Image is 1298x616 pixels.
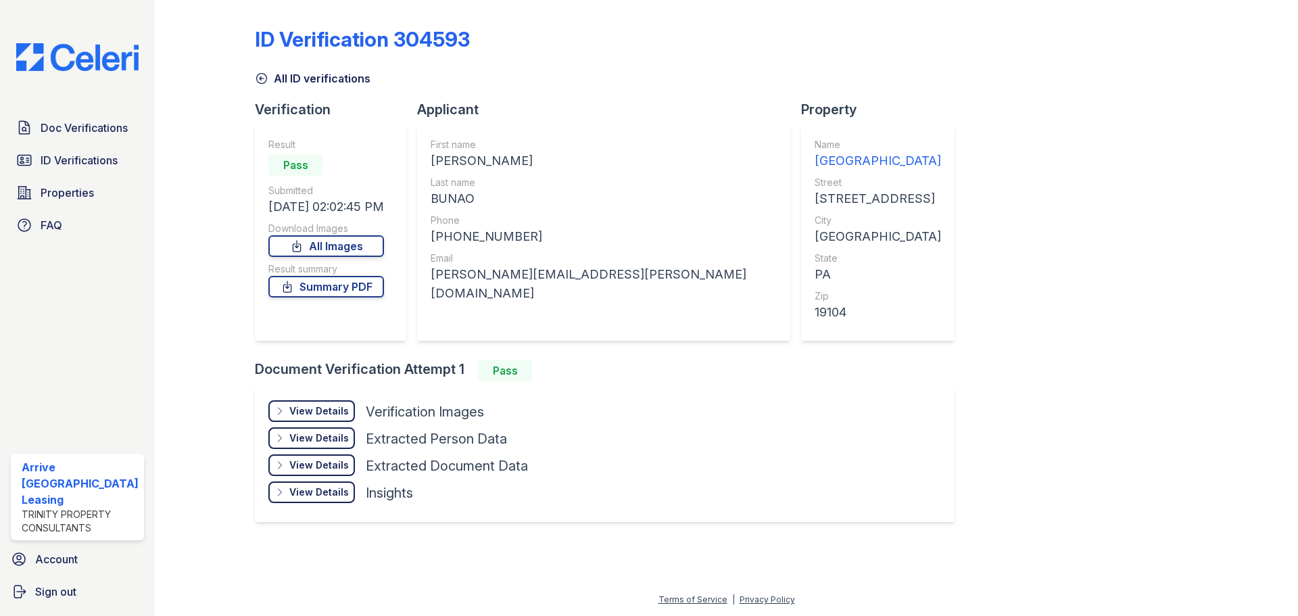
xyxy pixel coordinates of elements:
[815,303,941,322] div: 19104
[366,429,507,448] div: Extracted Person Data
[815,214,941,227] div: City
[815,151,941,170] div: [GEOGRAPHIC_DATA]
[431,214,777,227] div: Phone
[815,138,941,170] a: Name [GEOGRAPHIC_DATA]
[815,252,941,265] div: State
[268,184,384,197] div: Submitted
[22,459,139,508] div: Arrive [GEOGRAPHIC_DATA] Leasing
[478,360,532,381] div: Pass
[431,189,777,208] div: BUNAO
[255,27,470,51] div: ID Verification 304593
[815,265,941,284] div: PA
[268,235,384,257] a: All Images
[431,227,777,246] div: [PHONE_NUMBER]
[366,402,484,421] div: Verification Images
[431,151,777,170] div: [PERSON_NAME]
[11,179,144,206] a: Properties
[268,222,384,235] div: Download Images
[815,176,941,189] div: Street
[417,100,801,119] div: Applicant
[268,276,384,298] a: Summary PDF
[289,458,349,472] div: View Details
[289,485,349,499] div: View Details
[35,551,78,567] span: Account
[5,546,149,573] a: Account
[22,508,139,535] div: Trinity Property Consultants
[815,138,941,151] div: Name
[11,147,144,174] a: ID Verifications
[11,114,144,141] a: Doc Verifications
[815,289,941,303] div: Zip
[41,185,94,201] span: Properties
[41,152,118,168] span: ID Verifications
[5,578,149,605] a: Sign out
[289,431,349,445] div: View Details
[732,594,735,605] div: |
[41,217,62,233] span: FAQ
[268,197,384,216] div: [DATE] 02:02:45 PM
[815,189,941,208] div: [STREET_ADDRESS]
[289,404,349,418] div: View Details
[801,100,965,119] div: Property
[255,360,965,381] div: Document Verification Attempt 1
[431,265,777,303] div: [PERSON_NAME][EMAIL_ADDRESS][PERSON_NAME][DOMAIN_NAME]
[815,227,941,246] div: [GEOGRAPHIC_DATA]
[268,154,322,176] div: Pass
[255,100,417,119] div: Verification
[431,252,777,265] div: Email
[431,138,777,151] div: First name
[658,594,727,605] a: Terms of Service
[35,584,76,600] span: Sign out
[366,456,528,475] div: Extracted Document Data
[268,138,384,151] div: Result
[740,594,795,605] a: Privacy Policy
[255,70,370,87] a: All ID verifications
[11,212,144,239] a: FAQ
[268,262,384,276] div: Result summary
[366,483,413,502] div: Insights
[431,176,777,189] div: Last name
[5,43,149,71] img: CE_Logo_Blue-a8612792a0a2168367f1c8372b55b34899dd931a85d93a1a3d3e32e68fde9ad4.png
[41,120,128,136] span: Doc Verifications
